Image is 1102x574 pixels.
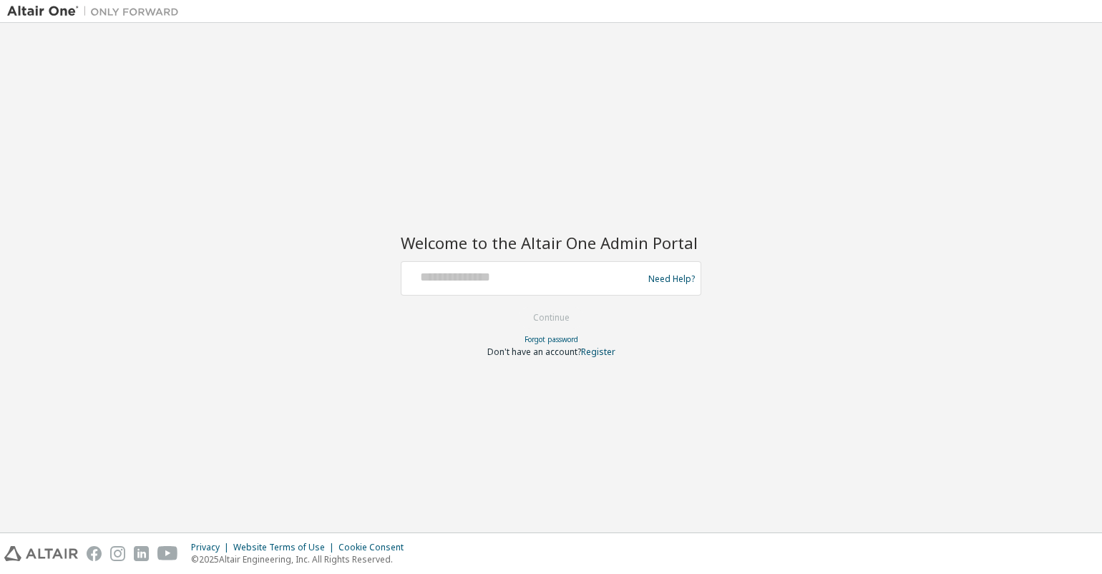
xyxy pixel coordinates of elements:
img: linkedin.svg [134,546,149,561]
img: facebook.svg [87,546,102,561]
div: Privacy [191,542,233,553]
a: Register [581,346,615,358]
img: altair_logo.svg [4,546,78,561]
h2: Welcome to the Altair One Admin Portal [401,233,701,253]
img: instagram.svg [110,546,125,561]
img: youtube.svg [157,546,178,561]
div: Cookie Consent [338,542,412,553]
a: Forgot password [525,334,578,344]
p: © 2025 Altair Engineering, Inc. All Rights Reserved. [191,553,412,565]
img: Altair One [7,4,186,19]
a: Need Help? [648,278,695,279]
div: Website Terms of Use [233,542,338,553]
span: Don't have an account? [487,346,581,358]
